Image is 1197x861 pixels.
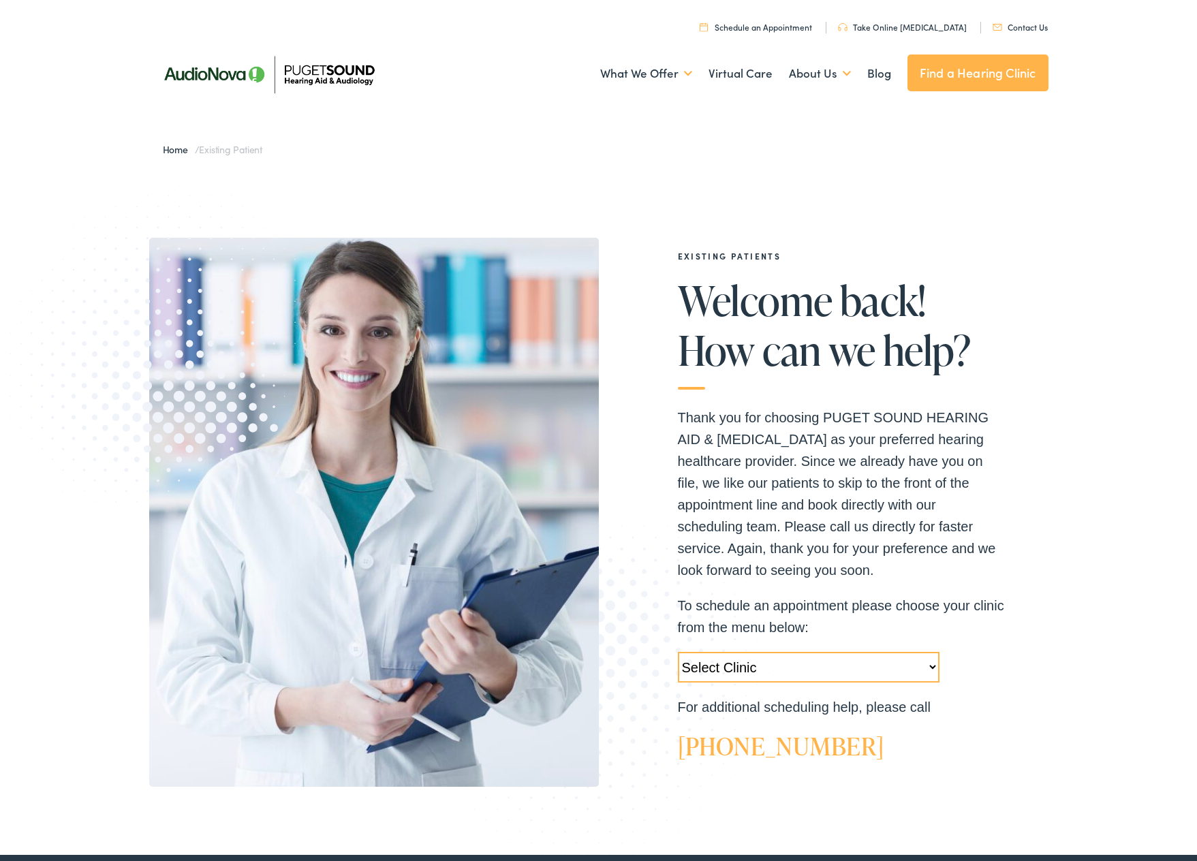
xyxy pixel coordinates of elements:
a: Home [163,142,195,156]
h2: EXISTING PATIENTS [678,251,1005,261]
a: Virtual Care [709,48,773,99]
p: For additional scheduling help, please call [678,696,1005,718]
a: What We Offer [600,48,692,99]
a: [PHONE_NUMBER] [678,729,884,763]
span: help? [883,328,970,373]
a: Take Online [MEDICAL_DATA] [838,21,967,33]
img: utility icon [838,23,848,31]
a: Contact Us [993,21,1048,33]
img: utility icon [700,22,708,31]
p: To schedule an appointment please choose your clinic from the menu below: [678,595,1005,638]
img: utility icon [993,24,1002,31]
a: Blog [867,48,891,99]
span: can [762,328,820,373]
a: About Us [789,48,851,99]
img: Friendly audiologist at Puget Sound in Seattle holding a clipboard [149,238,599,786]
span: back! [840,278,926,323]
span: Existing Patient [199,142,262,156]
a: Schedule an Appointment [700,21,812,33]
span: How [678,328,755,373]
p: Thank you for choosing PUGET SOUND HEARING AID & [MEDICAL_DATA] as your preferred hearing healthc... [678,407,1005,581]
span: we [828,328,875,373]
span: / [163,142,262,156]
a: Find a Hearing Clinic [907,54,1048,91]
span: Welcome [678,278,833,323]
